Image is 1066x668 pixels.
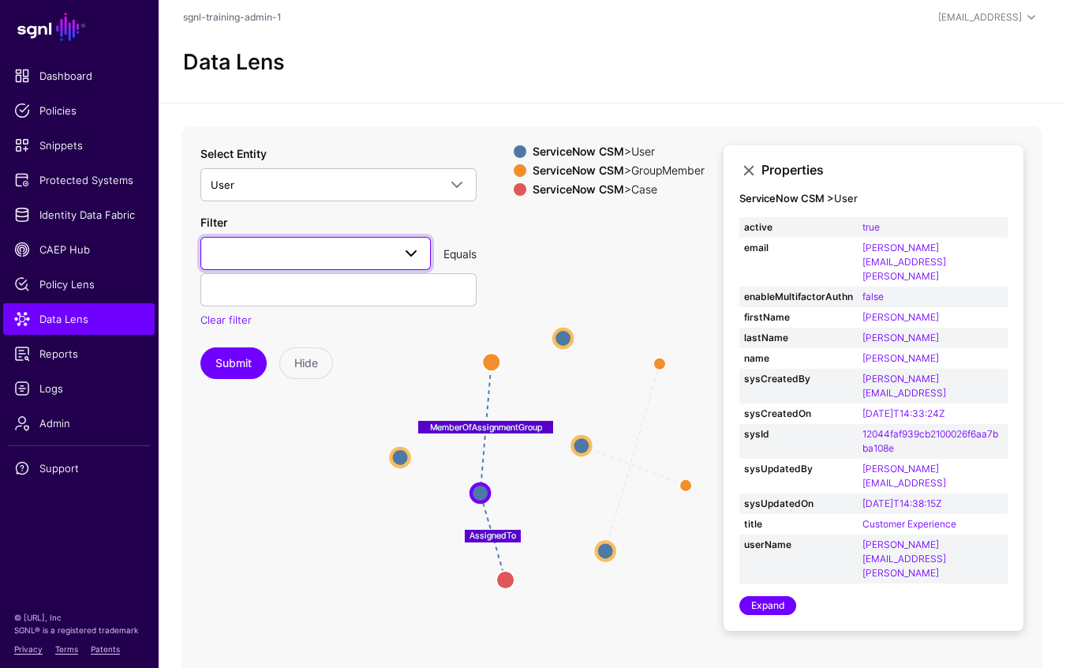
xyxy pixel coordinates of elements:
h3: Properties [761,163,1008,178]
span: CAEP Hub [14,242,144,257]
strong: name [744,351,853,366]
strong: sysCreatedBy [744,372,853,386]
span: Identity Data Fabric [14,207,144,223]
span: User [211,178,234,191]
a: [PERSON_NAME][EMAIL_ADDRESS] [862,463,946,489]
a: Identity Data Fabric [3,199,155,231]
span: Snippets [14,137,144,153]
strong: sysUpdatedBy [744,462,853,476]
a: SGNL [9,9,148,44]
a: [PERSON_NAME][EMAIL_ADDRESS] [862,373,946,399]
strong: ServiceNow CSM > [739,192,834,205]
span: Data Lens [14,311,144,327]
strong: userName [744,538,853,552]
a: Policy Lens [3,268,155,300]
a: Logs [3,373,155,404]
div: > User [529,145,708,158]
a: [DATE]T14:33:24Z [862,407,944,419]
div: [EMAIL_ADDRESS] [938,10,1022,24]
a: Customer Experience [862,518,956,530]
a: [PERSON_NAME] [862,352,939,364]
a: [PERSON_NAME][EMAIL_ADDRESS][PERSON_NAME] [862,539,946,579]
a: true [862,221,880,233]
a: [PERSON_NAME] [862,311,939,323]
label: Filter [200,214,227,231]
p: SGNL® is a registered trademark [14,624,144,636]
a: sgnl-training-admin-1 [183,11,282,23]
h4: User [739,193,1008,205]
strong: active [744,220,853,235]
a: Snippets [3,129,155,161]
div: > Case [529,183,708,196]
strong: enableMultifactorAuthn [744,290,853,304]
a: false [862,291,884,302]
a: Dashboard [3,60,155,92]
span: Admin [14,415,144,431]
span: Policies [14,103,144,118]
text: MemberOfAssignmentGroup [430,422,542,432]
strong: ServiceNow CSM [533,163,624,177]
a: Patents [91,644,120,654]
a: Admin [3,407,155,439]
a: Protected Systems [3,164,155,196]
button: Hide [279,347,333,379]
strong: title [744,517,853,531]
a: Policies [3,95,155,126]
a: Data Lens [3,303,155,335]
a: Expand [739,596,796,615]
a: 12044faf939cb2100026f6aa7bba108e [862,428,998,454]
span: Reports [14,346,144,362]
span: Support [14,460,144,476]
a: [DATE]T14:38:15Z [862,497,941,509]
text: AssignedTo [469,531,516,541]
strong: ServiceNow CSM [533,144,624,158]
p: © [URL], Inc [14,611,144,624]
a: Reports [3,338,155,370]
a: [PERSON_NAME][EMAIL_ADDRESS][PERSON_NAME] [862,242,946,282]
div: > GroupMember [529,164,708,177]
button: Submit [200,347,267,379]
a: CAEP Hub [3,234,155,265]
span: Protected Systems [14,172,144,188]
span: Logs [14,381,144,396]
strong: sysCreatedOn [744,407,853,421]
a: Clear filter [200,313,252,326]
strong: ServiceNow CSM [533,182,624,196]
strong: firstName [744,310,853,325]
strong: lastName [744,331,853,345]
a: Terms [55,644,78,654]
div: Equals [437,246,483,262]
label: Select Entity [200,145,267,162]
span: Policy Lens [14,276,144,292]
strong: sysUpdatedOn [744,497,853,511]
a: [PERSON_NAME] [862,332,939,343]
strong: email [744,241,853,255]
span: Dashboard [14,68,144,84]
h2: Data Lens [183,50,285,75]
strong: sysId [744,427,853,441]
a: Privacy [14,644,43,654]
